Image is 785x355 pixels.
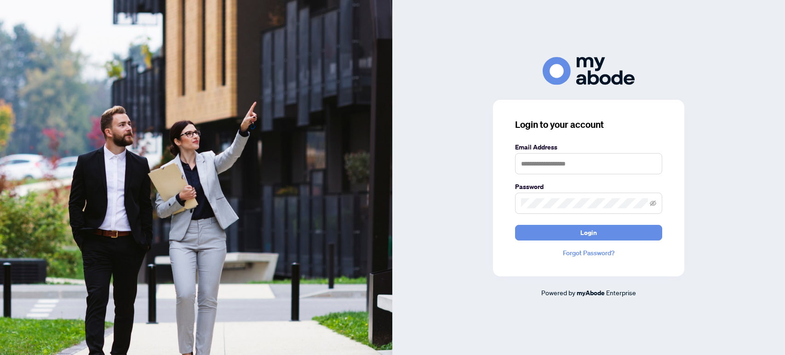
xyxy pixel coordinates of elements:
[580,225,597,240] span: Login
[515,248,662,258] a: Forgot Password?
[543,57,635,85] img: ma-logo
[515,225,662,240] button: Login
[541,288,575,297] span: Powered by
[650,200,656,206] span: eye-invisible
[515,142,662,152] label: Email Address
[577,288,605,298] a: myAbode
[606,288,636,297] span: Enterprise
[515,182,662,192] label: Password
[515,118,662,131] h3: Login to your account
